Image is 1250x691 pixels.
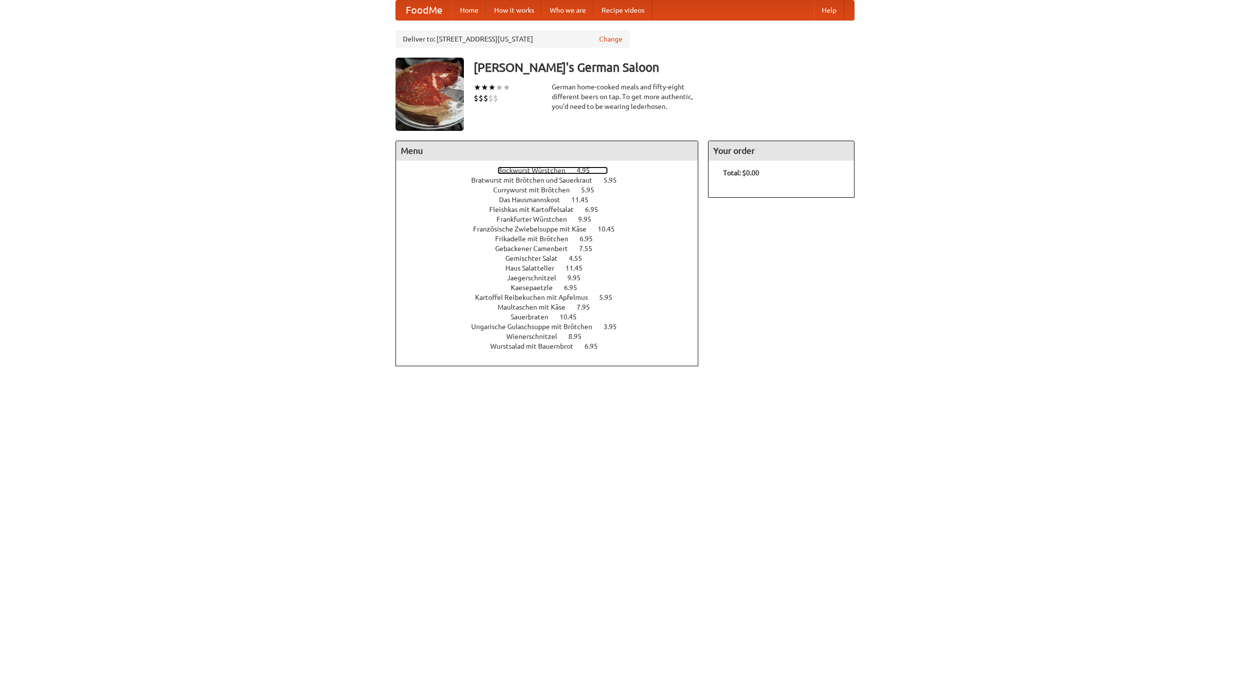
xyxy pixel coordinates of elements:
[486,0,542,20] a: How it works
[493,186,612,194] a: Currywurst mit Brötchen 5.95
[604,323,626,331] span: 3.95
[498,303,608,311] a: Maultaschen mit Käse 7.95
[490,342,583,350] span: Wurstsalad mit Bauernbrot
[511,284,562,292] span: Kaesepaetzle
[578,215,601,223] span: 9.95
[585,206,608,213] span: 6.95
[498,167,575,174] span: Bockwurst Würstchen
[396,58,464,131] img: angular.jpg
[552,82,698,111] div: German home-cooked meals and fifty-eight different beers on tap. To get more authentic, you'd nee...
[498,303,575,311] span: Maultaschen mit Käse
[594,0,652,20] a: Recipe videos
[511,313,558,321] span: Sauerbraten
[475,293,630,301] a: Kartoffel Reibekuchen mit Apfelmus 5.95
[475,293,598,301] span: Kartoffel Reibekuchen mit Apfelmus
[511,313,595,321] a: Sauerbraten 10.45
[495,245,578,252] span: Gebackener Camenbert
[565,264,592,272] span: 11.45
[542,0,594,20] a: Who we are
[505,264,601,272] a: Haus Salatteller 11.45
[497,215,609,223] a: Frankfurter Würstchen 9.95
[604,176,626,184] span: 5.95
[505,264,564,272] span: Haus Salatteller
[580,235,603,243] span: 6.95
[396,30,630,48] div: Deliver to: [STREET_ADDRESS][US_STATE]
[499,196,606,204] a: Das Hausmannskost 11.45
[577,167,600,174] span: 4.95
[474,82,481,93] li: ★
[568,333,591,340] span: 8.95
[471,176,635,184] a: Bratwurst mit Brötchen und Sauerkraut 5.95
[599,34,623,44] a: Change
[483,93,488,104] li: $
[506,333,567,340] span: Wienerschnitzel
[511,284,595,292] a: Kaesepaetzle 6.95
[471,176,602,184] span: Bratwurst mit Brötchen und Sauerkraut
[496,82,503,93] li: ★
[474,58,854,77] h3: [PERSON_NAME]'s German Saloon
[493,186,580,194] span: Currywurst mit Brötchen
[599,293,622,301] span: 5.95
[723,169,759,177] b: Total: $0.00
[814,0,844,20] a: Help
[498,167,608,174] a: Bockwurst Würstchen 4.95
[488,93,493,104] li: $
[507,274,566,282] span: Jaegerschnitzel
[396,0,452,20] a: FoodMe
[471,323,602,331] span: Ungarische Gulaschsuppe mit Brötchen
[560,313,586,321] span: 10.45
[471,323,635,331] a: Ungarische Gulaschsuppe mit Brötchen 3.95
[579,245,602,252] span: 7.55
[490,342,616,350] a: Wurstsalad mit Bauernbrot 6.95
[481,82,488,93] li: ★
[598,225,625,233] span: 10.45
[493,93,498,104] li: $
[473,225,633,233] a: Französische Zwiebelsuppe mit Käse 10.45
[499,196,570,204] span: Das Hausmannskost
[497,215,577,223] span: Frankfurter Würstchen
[396,141,698,161] h4: Menu
[569,254,592,262] span: 4.55
[479,93,483,104] li: $
[564,284,587,292] span: 6.95
[577,303,600,311] span: 7.95
[473,225,596,233] span: Französische Zwiebelsuppe mit Käse
[581,186,604,194] span: 5.95
[495,235,611,243] a: Frikadelle mit Brötchen 6.95
[474,93,479,104] li: $
[708,141,854,161] h4: Your order
[584,342,607,350] span: 6.95
[503,82,510,93] li: ★
[571,196,598,204] span: 11.45
[507,274,599,282] a: Jaegerschnitzel 9.95
[489,206,616,213] a: Fleishkas mit Kartoffelsalat 6.95
[495,245,610,252] a: Gebackener Camenbert 7.55
[567,274,590,282] span: 9.95
[489,206,583,213] span: Fleishkas mit Kartoffelsalat
[505,254,567,262] span: Gemischter Salat
[488,82,496,93] li: ★
[506,333,600,340] a: Wienerschnitzel 8.95
[505,254,600,262] a: Gemischter Salat 4.55
[452,0,486,20] a: Home
[495,235,578,243] span: Frikadelle mit Brötchen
